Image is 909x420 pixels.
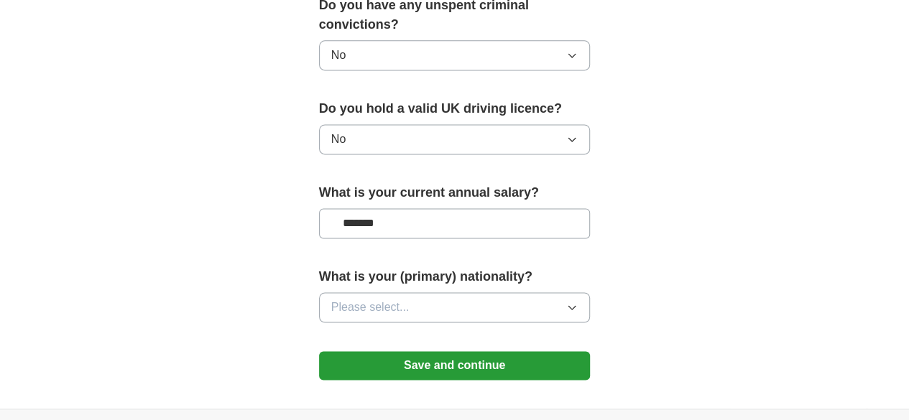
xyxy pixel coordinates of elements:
label: Do you hold a valid UK driving licence? [319,99,591,118]
button: Please select... [319,292,591,322]
label: What is your (primary) nationality? [319,267,591,286]
span: No [331,47,346,64]
span: No [331,131,346,148]
button: Save and continue [319,351,591,380]
button: No [319,40,591,70]
button: No [319,124,591,154]
label: What is your current annual salary? [319,183,591,202]
span: Please select... [331,299,410,316]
